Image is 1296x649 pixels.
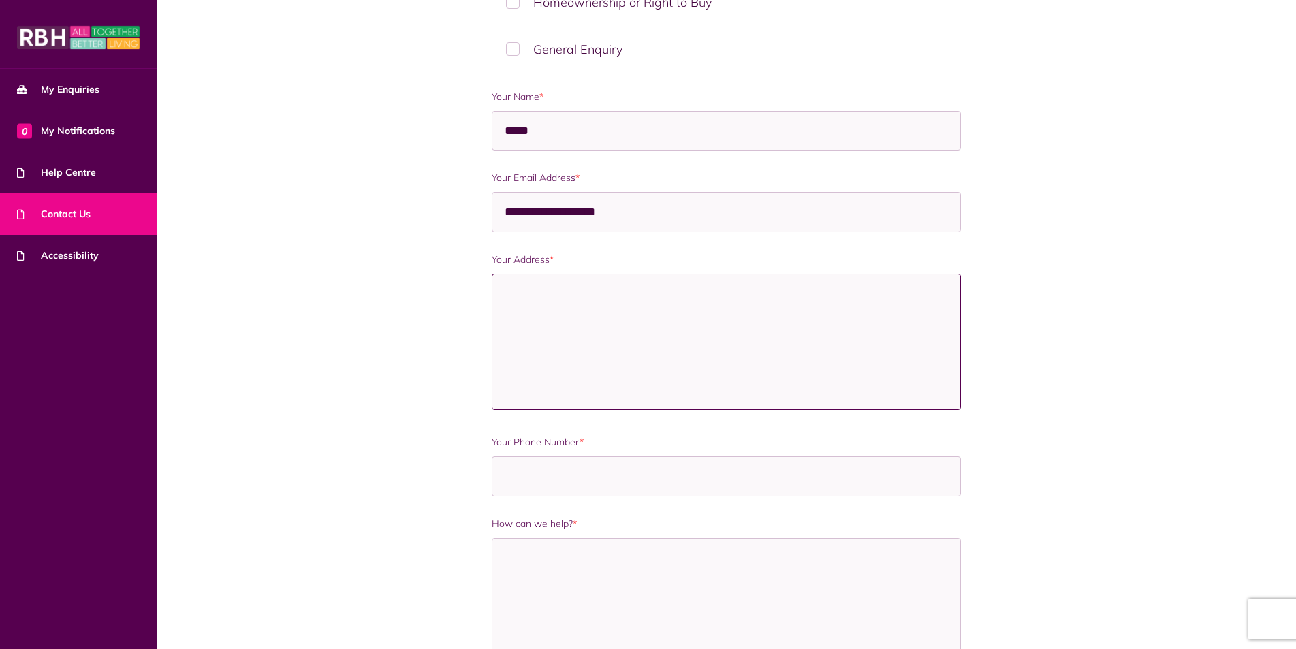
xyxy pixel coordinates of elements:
label: How can we help? [492,517,961,531]
img: MyRBH [17,24,140,51]
label: Your Name [492,90,961,104]
label: Your Address [492,253,961,267]
span: My Enquiries [17,82,99,97]
label: Your Phone Number [492,435,961,449]
label: Your Email Address [492,171,961,185]
label: General Enquiry [492,29,961,69]
span: Contact Us [17,207,91,221]
span: My Notifications [17,124,115,138]
span: 0 [17,123,32,138]
span: Accessibility [17,249,99,263]
span: Help Centre [17,165,96,180]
